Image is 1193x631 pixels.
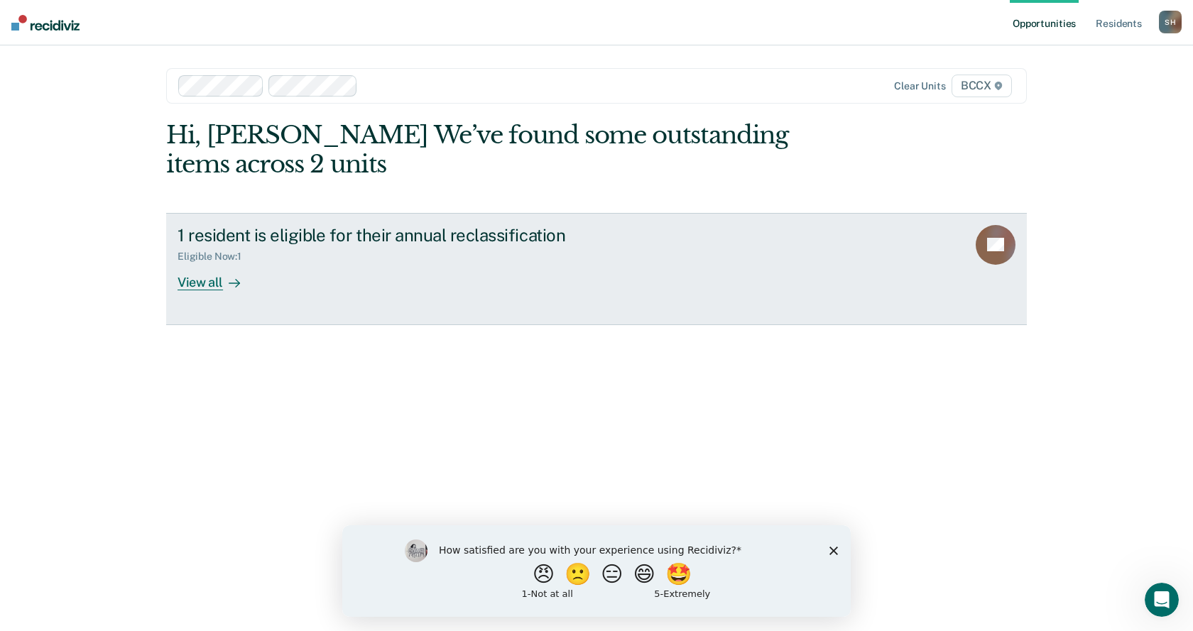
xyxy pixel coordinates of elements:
[1145,583,1179,617] iframe: Intercom live chat
[952,75,1012,97] span: BCCX
[1159,11,1182,33] button: SH
[178,225,676,246] div: 1 resident is eligible for their annual reclassification
[1159,11,1182,33] div: S H
[166,213,1027,325] a: 1 resident is eligible for their annual reclassificationEligible Now:1View all
[178,251,253,263] div: Eligible Now : 1
[178,263,257,290] div: View all
[11,15,80,31] img: Recidiviz
[342,525,851,617] iframe: Survey by Kim from Recidiviz
[894,80,946,92] div: Clear units
[166,121,855,179] div: Hi, [PERSON_NAME] We’ve found some outstanding items across 2 units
